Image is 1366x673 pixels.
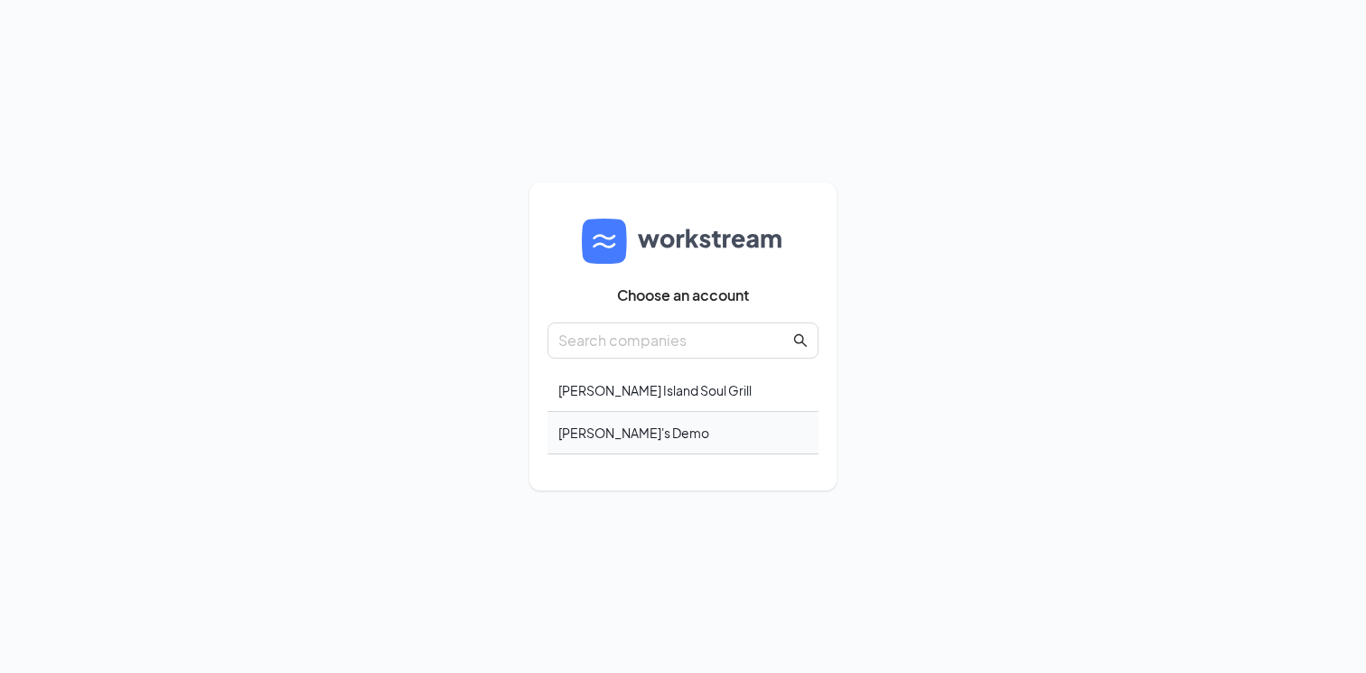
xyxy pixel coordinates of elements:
[617,286,749,304] span: Choose an account
[547,369,819,412] div: [PERSON_NAME] Island Soul Grill
[547,412,819,454] div: [PERSON_NAME]'s Demo
[793,333,808,348] span: search
[558,329,790,351] input: Search companies
[582,219,784,264] img: logo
